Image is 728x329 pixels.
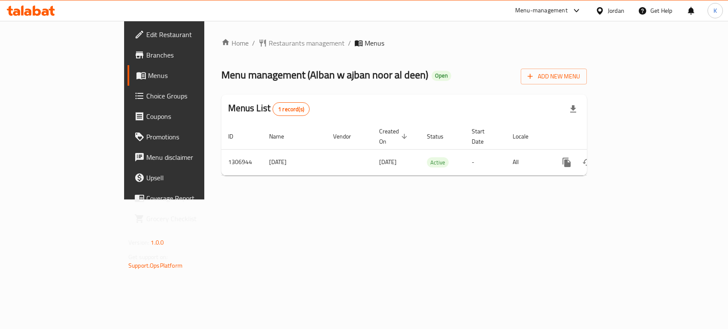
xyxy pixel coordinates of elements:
th: Actions [550,124,645,150]
a: Branches [128,45,246,65]
div: Menu-management [515,6,568,16]
div: Export file [563,99,583,119]
button: Add New Menu [521,69,587,84]
a: Menus [128,65,246,86]
a: Support.OpsPlatform [128,260,183,271]
span: Version: [128,237,149,248]
a: Menu disclaimer [128,147,246,167]
nav: breadcrumb [221,38,587,48]
a: Coverage Report [128,188,246,208]
span: Grocery Checklist [146,214,239,224]
span: Edit Restaurant [146,29,239,40]
div: Jordan [608,6,624,15]
a: Promotions [128,127,246,147]
div: Active [427,157,449,167]
span: Menus [365,38,384,48]
div: Total records count [273,102,310,116]
li: / [348,38,351,48]
button: Change Status [577,152,597,173]
span: Upsell [146,173,239,183]
span: 1 record(s) [273,105,309,113]
a: Choice Groups [128,86,246,106]
span: Open [432,72,451,79]
td: All [506,149,550,175]
span: ID [228,131,244,141]
span: Get support on: [128,251,168,263]
span: Active [427,158,449,167]
span: Created On [379,126,410,147]
span: Menu management ( Alban w ajban noor al deen ) [221,65,428,84]
span: Menu disclaimer [146,152,239,162]
span: Branches [146,50,239,60]
span: Locale [513,131,539,141]
div: Open [432,71,451,81]
table: enhanced table [221,124,645,176]
span: Menus [148,70,239,81]
span: Status [427,131,455,141]
span: Coverage Report [146,193,239,203]
a: Grocery Checklist [128,208,246,229]
span: Choice Groups [146,91,239,101]
button: more [557,152,577,173]
a: Edit Restaurant [128,24,246,45]
span: [DATE] [379,156,397,167]
td: - [465,149,506,175]
h2: Menus List [228,102,310,116]
td: [DATE] [262,149,326,175]
a: Restaurants management [258,38,345,48]
a: Upsell [128,167,246,188]
a: Coupons [128,106,246,127]
span: Start Date [472,126,496,147]
span: Add New Menu [528,71,580,82]
span: 1.0.0 [151,237,164,248]
span: Coupons [146,111,239,121]
span: Vendor [333,131,362,141]
span: Name [269,131,295,141]
span: K [713,6,717,15]
span: Restaurants management [269,38,345,48]
li: / [252,38,255,48]
span: Promotions [146,132,239,142]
